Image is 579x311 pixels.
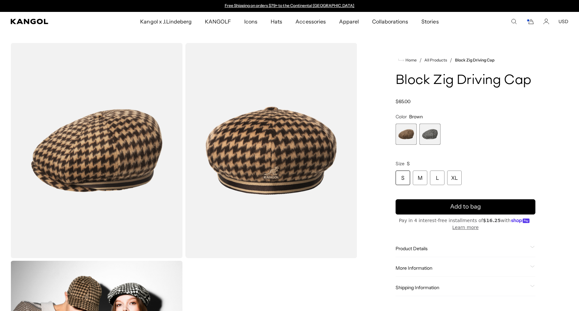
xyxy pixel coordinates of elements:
span: Brown [409,114,423,120]
li: / [417,56,422,64]
label: White [419,124,441,145]
span: $65.00 [396,98,410,104]
span: Collaborations [372,12,408,31]
a: Account [543,19,549,24]
span: Hats [271,12,282,31]
div: Announcement [221,3,358,9]
div: 1 of 2 [396,124,417,145]
a: Free Shipping on orders $79+ to the Continental [GEOGRAPHIC_DATA] [225,3,355,8]
span: Shipping Information [396,285,527,291]
span: Icons [244,12,257,31]
h1: Block Zig Driving Cap [396,73,535,88]
a: Apparel [332,12,366,31]
a: All Products [424,58,447,62]
span: KANGOLF [205,12,231,31]
summary: Search here [511,19,517,24]
span: Size [396,161,405,167]
img: color-brown [185,43,358,258]
span: Home [404,58,417,62]
button: USD [559,19,568,24]
button: Cart [526,19,534,24]
a: Kangol [11,19,93,24]
span: Apparel [339,12,359,31]
span: Color [396,114,407,120]
span: Stories [421,12,439,31]
div: M [413,171,427,185]
slideshow-component: Announcement bar [221,3,358,9]
a: Accessories [289,12,332,31]
a: Collaborations [366,12,415,31]
div: 1 of 2 [221,3,358,9]
a: Kangol x J.Lindeberg [134,12,198,31]
a: Stories [415,12,445,31]
a: KANGOLF [198,12,238,31]
button: Add to bag [396,199,535,214]
a: Home [398,57,417,63]
div: 2 of 2 [419,124,441,145]
nav: breadcrumbs [396,56,535,64]
div: S [396,171,410,185]
span: Accessories [295,12,326,31]
span: Product Details [396,246,527,252]
a: Block Zig Driving Cap [455,58,495,62]
a: Hats [264,12,289,31]
span: Add to bag [450,202,481,211]
li: / [447,56,452,64]
label: Brown [396,124,417,145]
span: Kangol x J.Lindeberg [140,12,192,31]
div: L [430,171,444,185]
a: Icons [238,12,264,31]
span: More Information [396,265,527,271]
div: XL [447,171,462,185]
img: color-brown [11,43,183,258]
span: S [407,161,410,167]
